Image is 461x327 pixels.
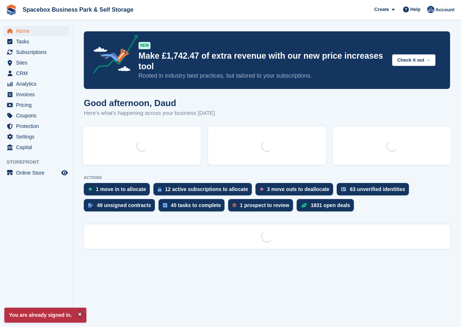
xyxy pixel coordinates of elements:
[16,110,60,121] span: Coupons
[350,186,405,192] div: 63 unverified identities
[6,4,17,15] img: stora-icon-8386f47178a22dfd0bd8f6a31ec36ba5ce8667c1dd55bd0f319d3a0aa187defe.svg
[4,79,69,89] a: menu
[16,79,60,89] span: Analytics
[427,6,434,13] img: Daud
[240,202,289,208] div: 1 prospect to review
[4,308,86,323] p: You are already signed in.
[4,68,69,78] a: menu
[255,183,337,199] a: 3 move outs to deallocate
[16,36,60,47] span: Tasks
[97,202,151,208] div: 49 unsigned contracts
[301,203,307,208] img: deal-1b604bf984904fb50ccaf53a9ad4b4a5d6e5aea283cecdc64d6e3604feb123c2.svg
[4,100,69,110] a: menu
[337,183,413,199] a: 63 unverified identities
[158,187,161,192] img: active_subscription_to_allocate_icon-d502201f5373d7db506a760aba3b589e785aa758c864c3986d89f69b8ff3...
[16,89,60,100] span: Invoices
[228,199,296,215] a: 1 prospect to review
[138,51,386,72] p: Make £1,742.47 of extra revenue with our new price increases tool
[84,199,159,215] a: 49 unsigned contracts
[4,142,69,152] a: menu
[16,100,60,110] span: Pricing
[16,142,60,152] span: Capital
[16,68,60,78] span: CRM
[435,6,454,13] span: Account
[16,168,60,178] span: Online Store
[138,72,386,80] p: Rooted in industry best practices, but tailored to your subscriptions.
[60,168,69,177] a: Preview store
[163,203,167,207] img: task-75834270c22a3079a89374b754ae025e5fb1db73e45f91037f5363f120a921f8.svg
[84,98,215,108] h1: Good afternoon, Daud
[84,175,450,180] p: ACTIONS
[297,199,358,215] a: 1831 open deals
[392,54,435,66] button: Check it out →
[16,121,60,131] span: Protection
[4,58,69,68] a: menu
[4,110,69,121] a: menu
[88,187,92,191] img: move_ins_to_allocate_icon-fdf77a2bb77ea45bf5b3d319d69a93e2d87916cf1d5bf7949dd705db3b84f3ca.svg
[138,42,151,49] div: NEW
[311,202,350,208] div: 1831 open deals
[20,4,136,16] a: Spacebox Business Park & Self Storage
[4,168,69,178] a: menu
[16,47,60,57] span: Subscriptions
[4,26,69,36] a: menu
[88,203,93,207] img: contract_signature_icon-13c848040528278c33f63329250d36e43548de30e8caae1d1a13099fd9432cc5.svg
[87,35,138,76] img: price-adjustments-announcement-icon-8257ccfd72463d97f412b2fc003d46551f7dbcb40ab6d574587a9cd5c0d94...
[153,183,255,199] a: 12 active subscriptions to allocate
[341,187,346,191] img: verify_identity-adf6edd0f0f0b5bbfe63781bf79b02c33cf7c696d77639b501bdc392416b5a36.svg
[84,183,153,199] a: 1 move in to allocate
[7,159,73,166] span: Storefront
[374,6,389,13] span: Create
[165,186,248,192] div: 12 active subscriptions to allocate
[4,36,69,47] a: menu
[84,109,215,117] p: Here's what's happening across your business [DATE]
[233,203,236,207] img: prospect-51fa495bee0391a8d652442698ab0144808aea92771e9ea1ae160a38d050c398.svg
[260,187,263,191] img: move_outs_to_deallocate_icon-f764333ba52eb49d3ac5e1228854f67142a1ed5810a6f6cc68b1a99e826820c5.svg
[267,186,329,192] div: 3 move outs to deallocate
[16,26,60,36] span: Home
[16,58,60,68] span: Sites
[96,186,146,192] div: 1 move in to allocate
[410,6,421,13] span: Help
[4,132,69,142] a: menu
[16,132,60,142] span: Settings
[4,47,69,57] a: menu
[4,121,69,131] a: menu
[171,202,221,208] div: 45 tasks to complete
[159,199,228,215] a: 45 tasks to complete
[4,89,69,100] a: menu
